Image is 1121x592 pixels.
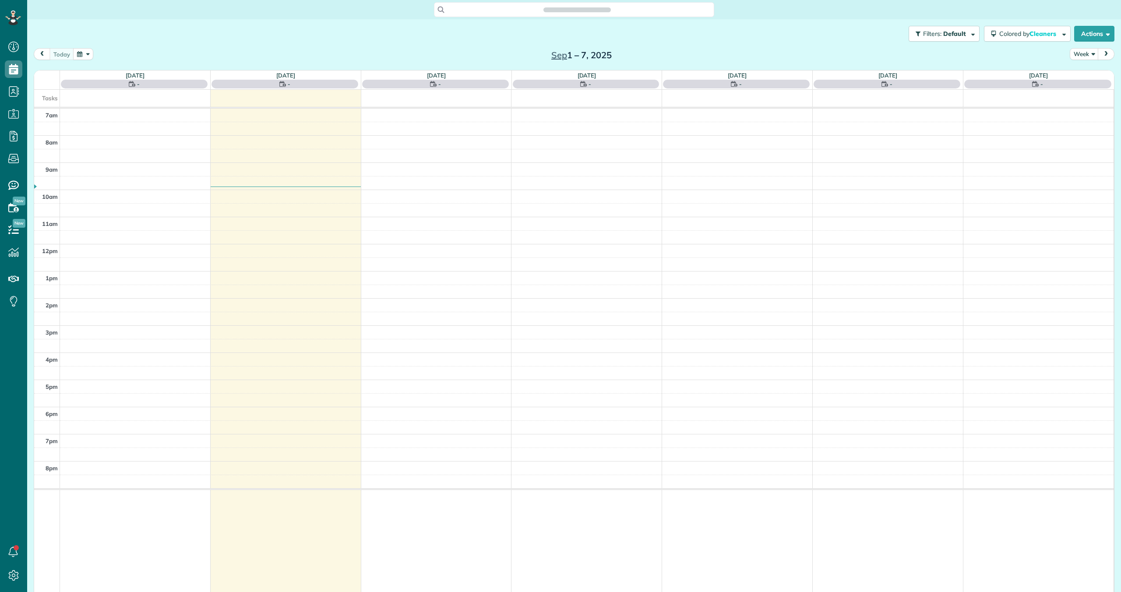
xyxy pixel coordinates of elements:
a: [DATE] [126,72,145,79]
button: Colored byCleaners [984,26,1071,42]
span: - [739,80,742,88]
span: - [890,80,892,88]
a: [DATE] [276,72,295,79]
span: 8pm [46,465,58,472]
button: prev [34,48,50,60]
span: - [438,80,441,88]
button: Week [1070,48,1099,60]
span: Filters: [923,30,941,38]
span: 10am [42,193,58,200]
a: [DATE] [1029,72,1048,79]
span: - [1040,80,1043,88]
span: 2pm [46,302,58,309]
span: 1pm [46,275,58,282]
span: Tasks [42,95,58,102]
span: 8am [46,139,58,146]
span: Search ZenMaid… [552,5,602,14]
span: New [13,219,25,228]
span: 7am [46,112,58,119]
span: 3pm [46,329,58,336]
span: 6pm [46,410,58,417]
a: [DATE] [878,72,897,79]
button: Filters: Default [909,26,980,42]
span: Sep [551,49,567,60]
span: Cleaners [1029,30,1058,38]
span: 5pm [46,383,58,390]
span: 4pm [46,356,58,363]
h2: 1 – 7, 2025 [527,50,636,60]
button: Actions [1074,26,1114,42]
span: 9am [46,166,58,173]
span: Default [943,30,966,38]
span: - [589,80,591,88]
span: Colored by [999,30,1059,38]
span: 11am [42,220,58,227]
a: [DATE] [578,72,596,79]
span: - [288,80,290,88]
span: - [137,80,140,88]
span: 12pm [42,247,58,254]
span: New [13,197,25,205]
span: 7pm [46,437,58,444]
button: today [49,48,74,60]
a: Filters: Default [904,26,980,42]
a: [DATE] [728,72,747,79]
a: [DATE] [427,72,446,79]
button: next [1098,48,1114,60]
